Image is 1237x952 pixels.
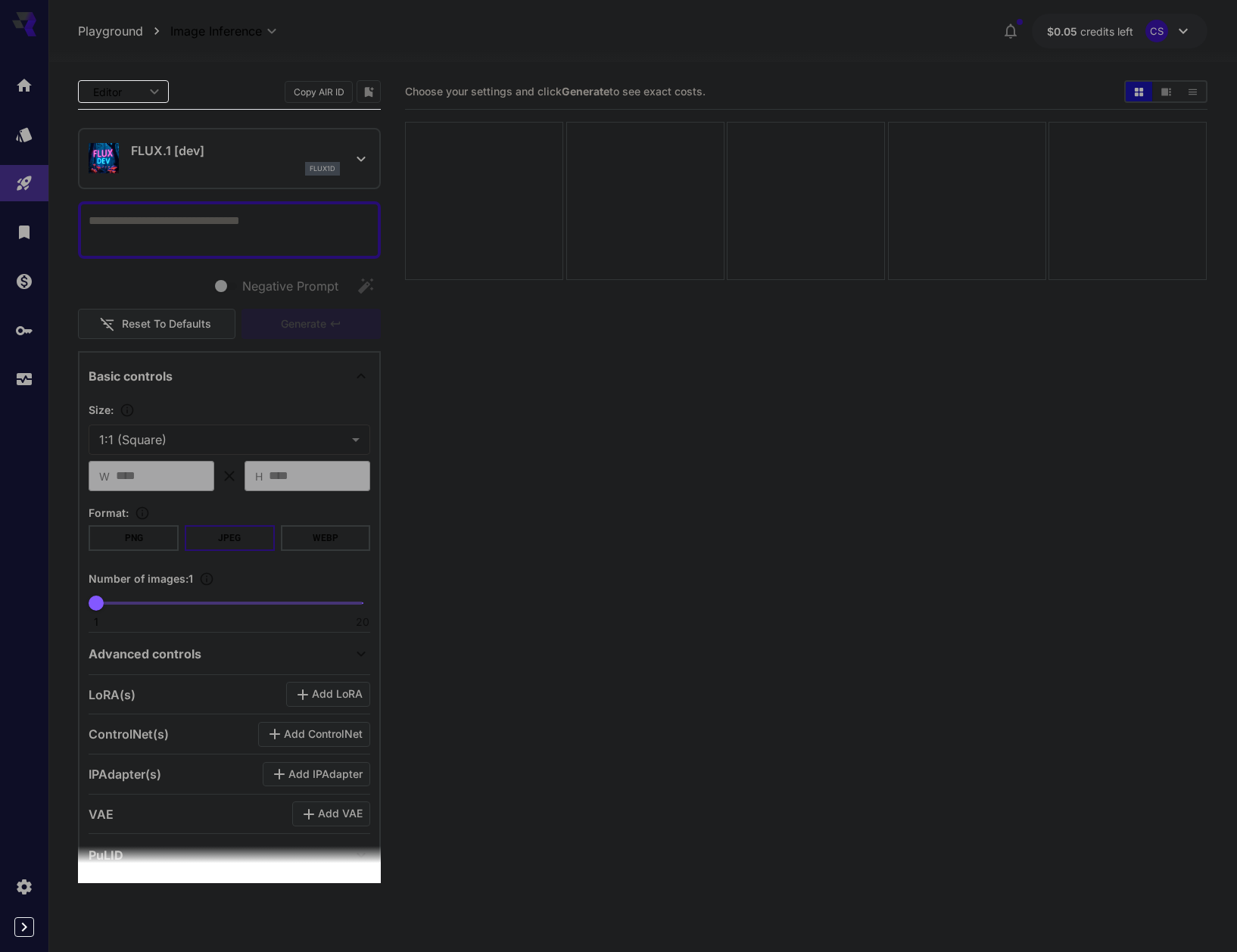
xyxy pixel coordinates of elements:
a: Playground [78,22,143,40]
div: Playground [15,174,33,193]
button: Add to library [362,82,375,101]
span: Add ControlNet [284,725,363,744]
p: flux1d [310,163,335,174]
button: Expand sidebar [14,917,34,937]
button: Click to add VAE [292,801,370,826]
button: WEBP [281,525,371,551]
span: 1 [94,614,98,630]
p: Advanced controls [89,645,201,663]
button: Choose the file format for the output image. [129,506,156,521]
span: credits left [1080,25,1133,38]
span: Add VAE [318,804,363,823]
button: Adjust the dimensions of the generated image by specifying its width and height in pixels, or sel... [114,403,141,418]
span: 20 [356,614,369,630]
p: VAE [89,805,114,823]
button: $0.05CS [1032,14,1207,48]
button: Show media in video view [1153,82,1179,101]
button: Click to add ControlNet [258,722,370,747]
button: PNG [89,525,179,551]
div: Library [15,222,33,241]
p: IPAdapter(s) [89,765,161,783]
div: API Keys [15,321,33,340]
span: Number of images : 1 [89,572,193,585]
p: ControlNet(s) [89,725,169,743]
span: Add IPAdapter [288,765,363,784]
span: Editor [93,84,140,100]
button: Reset to defaults [78,309,235,340]
b: Generate [562,85,609,98]
span: Negative prompts are not compatible with the selected model. [212,276,351,295]
button: Copy AIR ID [285,81,353,103]
span: Negative Prompt [242,277,338,295]
span: $0.05 [1047,25,1080,38]
span: Format : [89,506,129,519]
span: Size : [89,403,114,416]
span: Image Inference [170,22,262,40]
span: Add LoRA [312,685,363,704]
span: 1:1 (Square) [99,431,346,449]
div: FLUX.1 [dev]flux1d [89,135,370,182]
span: H [255,468,263,485]
div: Models [15,125,33,144]
p: LoRA(s) [89,686,136,704]
button: Show media in grid view [1126,82,1152,101]
button: Show media in list view [1179,82,1206,101]
div: $0.05 [1047,23,1133,39]
p: FLUX.1 [dev] [131,142,340,160]
span: Choose your settings and click to see exact costs. [405,85,706,98]
div: Advanced controls [89,636,370,672]
div: Basic controls [89,358,370,394]
button: Click to add IPAdapter [263,762,370,787]
p: Basic controls [89,367,173,385]
button: JPEG [185,525,275,551]
button: Click to add LoRA [286,682,370,707]
div: Usage [15,370,33,389]
div: CS [1145,20,1168,42]
nav: breadcrumb [78,22,170,40]
div: Show media in grid viewShow media in video viewShow media in list view [1124,80,1207,103]
div: Settings [15,877,33,896]
div: PuLID [89,837,370,873]
div: Home [15,76,33,95]
span: W [99,468,110,485]
button: Specify how many images to generate in a single request. Each image generation will be charged se... [193,571,220,586]
div: Wallet [15,272,33,291]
